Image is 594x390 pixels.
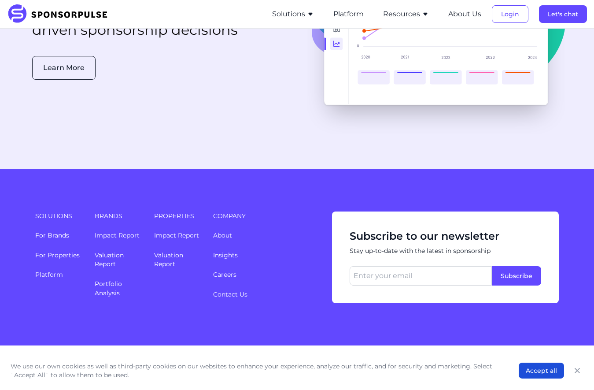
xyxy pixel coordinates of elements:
button: About Us [448,9,481,19]
a: Login [492,10,528,18]
span: Brands [95,212,144,220]
span: Properties [154,212,203,220]
iframe: Chat Widget [550,348,594,390]
a: Let's chat [539,10,587,18]
button: Solutions [272,9,314,19]
span: Subscribe to our newsletter [350,229,541,243]
p: We use our own cookies as well as third-party cookies on our websites to enhance your experience,... [11,362,501,379]
a: About [213,231,232,239]
span: Solutions [35,212,84,220]
a: Platform [35,271,63,279]
a: About Us [448,10,481,18]
button: Accept all [519,363,564,379]
a: Careers [213,271,236,279]
button: Resources [383,9,429,19]
button: Subscribe [492,266,541,286]
input: Enter your email [350,266,492,286]
a: Valuation Report [95,251,124,268]
a: Valuation Report [154,251,183,268]
span: Company [213,212,321,220]
a: Learn More [32,63,96,72]
a: For Properties [35,251,80,259]
button: Let's chat [539,5,587,23]
a: Portfolio Analysis [95,280,122,297]
a: Impact Report [154,231,199,239]
button: Login [492,5,528,23]
span: Stay up-to-date with the latest in sponsorship [350,247,541,256]
a: Impact Report [95,231,140,239]
a: For Brands [35,231,69,239]
a: Contact Us [213,290,247,298]
button: Platform [333,9,364,19]
a: Insights [213,251,238,259]
img: SponsorPulse [7,4,114,24]
a: Platform [333,10,364,18]
button: Learn More [32,56,96,80]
